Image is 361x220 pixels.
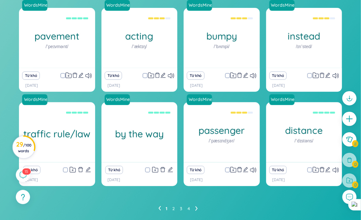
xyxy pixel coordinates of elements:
[19,129,95,140] h1: traffic rule/law
[85,166,91,174] button: edit
[325,166,331,174] button: edit
[78,166,83,174] button: delete
[180,204,183,213] a: 3
[269,72,287,80] button: Từ khó
[25,83,38,89] p: [DATE]
[184,31,260,42] h1: bumpy
[243,167,248,173] span: edit
[184,125,260,136] h1: passenger
[237,166,242,174] button: delete
[85,167,91,173] span: edit
[16,142,31,153] h3: 29
[166,204,168,214] li: 1
[105,94,132,105] a: WordsMine
[160,167,166,173] span: delete
[105,166,123,174] button: Từ khó
[269,166,287,174] button: Từ khó
[21,96,48,103] a: WordsMine
[272,177,285,183] p: [DATE]
[132,43,147,50] h1: /ˈæktɪŋ/
[18,143,31,153] span: / 100 words
[78,72,84,78] span: edit
[105,72,122,80] button: Từ khó
[190,177,203,183] p: [DATE]
[22,72,40,80] button: Từ khó
[101,129,178,140] h1: by the way
[180,204,183,214] li: 3
[237,72,242,78] span: delete
[319,72,325,78] span: delete
[21,2,48,8] a: WordsMine
[209,137,235,144] h1: /ˈpæsɪndʒər/
[166,204,168,213] a: 1
[186,96,213,103] a: WordsMine
[46,43,68,50] h1: /ˈpeɪvmənt/
[296,43,312,50] h1: /ɪnˈsted/
[78,167,83,173] span: delete
[160,71,166,80] button: edit
[173,204,175,214] li: 2
[23,166,40,174] button: Từ khó
[104,2,131,8] a: WordsMine
[188,204,190,213] a: 4
[168,167,173,173] span: edit
[22,94,50,105] a: WordsMine
[101,31,178,42] h1: acting
[237,71,242,80] button: delete
[187,166,204,174] button: Từ khó
[187,72,204,80] button: Từ khó
[22,168,31,175] sup: 15
[266,31,342,42] h1: instead
[325,167,331,173] span: edit
[346,115,353,123] span: plus
[269,94,297,105] a: WordsMine
[108,177,120,183] p: [DATE]
[158,204,161,214] li: Previous Page
[155,71,160,80] button: delete
[325,72,331,78] span: edit
[325,71,331,80] button: edit
[319,71,325,80] button: delete
[243,72,248,78] span: edit
[187,94,215,105] a: WordsMine
[269,2,295,8] a: WordsMine
[319,166,325,174] button: delete
[272,83,285,89] p: [DATE]
[78,71,84,80] button: edit
[188,204,190,214] li: 4
[155,72,160,78] span: delete
[237,167,242,173] span: delete
[168,166,173,174] button: edit
[195,204,198,214] li: Next Page
[160,166,166,174] button: delete
[160,72,166,78] span: edit
[190,83,203,89] p: [DATE]
[19,31,95,42] h1: pavement
[104,96,131,103] a: WordsMine
[26,169,28,174] span: 5
[243,71,248,80] button: edit
[72,72,78,78] span: delete
[25,169,26,174] span: 1
[269,96,295,103] a: WordsMine
[243,166,248,174] button: edit
[173,204,175,213] a: 2
[214,43,229,50] h1: /ˈbʌmpi/
[266,125,342,136] h1: distance
[319,167,325,173] span: delete
[108,83,120,89] p: [DATE]
[72,71,78,80] button: delete
[186,2,213,8] a: WordsMine
[25,177,38,183] p: [DATE]
[295,137,313,144] h1: /ˈdɪstəns/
